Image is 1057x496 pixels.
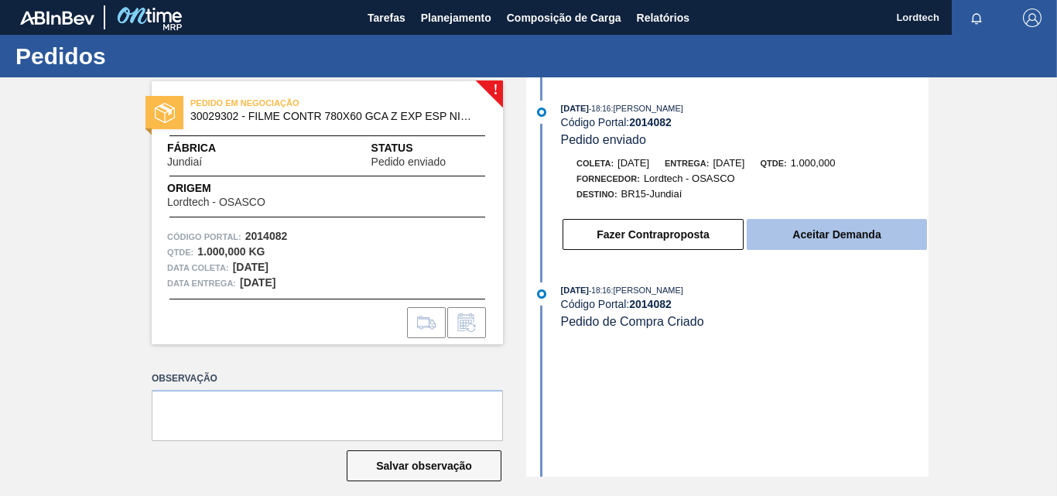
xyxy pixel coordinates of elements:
[167,275,236,291] span: Data entrega:
[167,156,202,168] span: Jundiaí
[20,11,94,25] img: TNhmsLtSVTkK8tSr43FrP2fwEKptu5GPRR3wAAAABJRU5ErkJggg==
[245,230,288,242] strong: 2014082
[621,188,682,200] span: BR15-Jundiaí
[407,307,446,338] div: Ir para Composição de Carga
[617,157,649,169] span: [DATE]
[644,173,735,184] span: Lordtech - OSASCO
[611,104,683,113] span: : [PERSON_NAME]
[537,108,546,117] img: atual
[537,289,546,299] img: atual
[576,159,614,168] span: Coleta:
[167,229,241,245] span: Código Portal:
[155,103,175,123] img: status
[167,140,251,156] span: Fábrica
[371,156,446,168] span: Pedido enviado
[561,286,589,295] span: [DATE]
[589,104,611,113] span: - 18:16
[1023,9,1042,27] img: Logout
[637,9,689,27] span: Relatórios
[561,315,704,328] span: Pedido de Compra Criado
[629,298,672,310] strong: 2014082
[197,245,265,258] strong: 1.000,000 KG
[589,286,611,295] span: - 18:16
[665,159,709,168] span: Entrega:
[791,157,836,169] span: 1.000,000
[167,260,229,275] span: Data coleta:
[190,111,471,122] span: 30029302 - FILME CONTR 780X60 GCA Z EXP ESP NIV23
[576,190,617,199] span: Destino:
[190,95,407,111] span: PEDIDO EM NEGOCIAÇÃO
[561,104,589,113] span: [DATE]
[240,276,275,289] strong: [DATE]
[563,219,744,250] button: Fazer Contraproposta
[611,286,683,295] span: : [PERSON_NAME]
[760,159,786,168] span: Qtde:
[368,9,405,27] span: Tarefas
[507,9,621,27] span: Composição de Carga
[747,219,927,250] button: Aceitar Demanda
[629,116,672,128] strong: 2014082
[15,47,290,65] h1: Pedidos
[561,116,929,128] div: Código Portal:
[152,368,503,390] label: Observação
[576,174,640,183] span: Fornecedor:
[952,7,1001,29] button: Notificações
[167,197,265,208] span: Lordtech - OSASCO
[167,180,310,197] span: Origem
[561,133,646,146] span: Pedido enviado
[561,298,929,310] div: Código Portal:
[347,450,501,481] button: Salvar observação
[421,9,491,27] span: Planejamento
[167,245,193,260] span: Qtde :
[371,140,487,156] span: Status
[447,307,486,338] div: Informar alteração no pedido
[233,261,269,273] strong: [DATE]
[713,157,744,169] span: [DATE]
